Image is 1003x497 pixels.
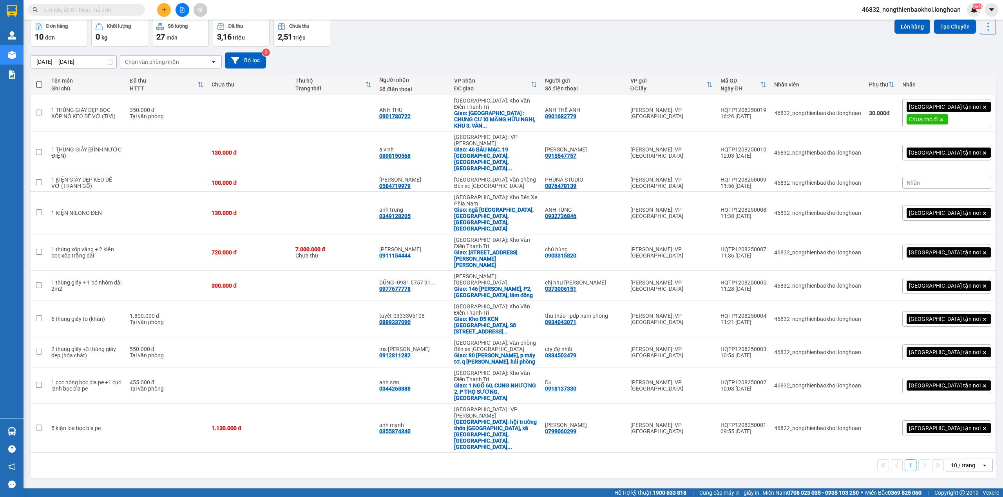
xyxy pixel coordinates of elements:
div: Chưa thu [295,246,371,259]
span: [GEOGRAPHIC_DATA] tận nơi [909,149,981,156]
button: caret-down [985,3,998,17]
span: 18:43:27 [DATE] [3,54,49,61]
div: 0912811282 [379,352,411,358]
span: triệu [233,34,245,41]
button: Bộ lọc [225,52,266,68]
div: [PERSON_NAME] : [GEOGRAPHIC_DATA] [454,273,538,286]
span: 27 [156,32,165,41]
button: Lên hàng [894,20,930,34]
div: HQTP1208250004 [721,313,766,319]
div: 0349128205 [379,213,411,219]
div: 1.800.000 đ [130,313,204,319]
div: [PERSON_NAME]: VP [GEOGRAPHIC_DATA] [630,146,713,159]
span: file-add [179,7,185,13]
span: Hỗ trợ kỹ thuật: [614,488,686,497]
img: warehouse-icon [8,31,16,40]
span: [GEOGRAPHIC_DATA] tận nơi [909,349,981,356]
div: Khối lượng [107,23,131,29]
div: 2 thùng giấy +3 thùng giấy dẹp (hóa chất) [51,346,122,358]
div: 1 KIỆN NILONG ĐEN [51,210,122,216]
div: [PERSON_NAME]: VP [GEOGRAPHIC_DATA] [630,346,713,358]
div: 0934043071 [545,319,576,325]
div: 1 KIỆN GIẤY DẸP KEO DỄ VỠ (TRANH GỖ) [51,176,122,189]
div: Ghi chú [51,85,122,92]
div: [PERSON_NAME]: VP [GEOGRAPHIC_DATA] [630,246,713,259]
div: [PERSON_NAME]: VP [GEOGRAPHIC_DATA] [630,279,713,292]
div: [GEOGRAPHIC_DATA]: Văn phòng Bến xe [GEOGRAPHIC_DATA] [454,176,538,189]
span: Nhãn [907,180,920,186]
div: Tại văn phòng [130,352,204,358]
svg: open [210,59,217,65]
img: solution-icon [8,70,16,79]
div: cty đệ nhất [545,346,622,352]
div: chú hùng [545,246,622,252]
div: 12:03 [DATE] [721,153,766,159]
div: 0918137330 [545,385,576,392]
div: HQTP1208250008 [721,207,766,213]
span: Miền Nam [762,488,859,497]
button: file-add [176,3,189,17]
div: 0903315820 [545,252,576,259]
span: 46832_nongthienbaokhoi.longhoan [856,5,967,14]
div: HQTP1208250010 [721,146,766,153]
span: triệu [293,34,306,41]
div: Giao: ngã ba Phi Nôm, Hiệp Thạnh, Đức Trọng, Lâm Đồng [454,207,538,232]
div: Đơn hàng [46,23,68,29]
div: thu thảo - pdp nam phong [545,313,622,319]
div: [GEOGRAPHIC_DATA]: Kho Văn Điển Thanh Trì [454,237,538,249]
span: ⚪️ [861,491,863,494]
button: Chưa thu2,51 triệu [273,18,330,47]
span: 3,16 [217,32,232,41]
div: Giao: số 38, ngõ 53 nguyễn ngọc nại, thanh xuân, hà nội [454,249,538,268]
span: 0 [96,32,100,41]
input: Tìm tên, số ĐT hoặc mã đơn [43,5,136,14]
div: 1.130.000 đ [212,425,288,431]
button: Số lượng27món [152,18,209,47]
div: ANH THẾ ANH [545,107,622,113]
div: 1 cọc nóng bọc bìa pe +1 cục lạnh bọc bìa pe [51,379,122,392]
div: ANH TÙNG [545,207,622,213]
div: [PERSON_NAME]: VP [GEOGRAPHIC_DATA] [630,176,713,189]
div: Số điện thoại [545,85,622,92]
div: 46832_nongthienbaokhoi.longhoan [774,349,861,355]
strong: CSKH: [22,17,42,23]
div: 0799060299 [545,428,576,434]
div: HQTP1208250005 [721,279,766,286]
span: message [8,481,16,488]
span: Miền Bắc [865,488,922,497]
div: 0901780722 [379,113,411,119]
div: [PERSON_NAME]: VP [GEOGRAPHIC_DATA] [630,207,713,219]
div: DŨNG -0981 5757 91 PHƯƠNG [379,279,446,286]
div: Ngày ĐH [721,85,760,92]
div: 10 / trang [951,461,975,469]
div: 550.000 đ [130,346,204,352]
div: 46832_nongthienbaokhoi.longhoan [774,210,861,216]
div: Giao: 1 NGÕ 60, CUNG NHƯỢNG 2, P THỌ SƯƠNG, TP BẮC GIANG [454,382,538,401]
span: kg [101,34,107,41]
div: 46832_nongthienbaokhoi.longhoan [774,316,861,322]
img: icon-new-feature [970,6,978,13]
div: Anh Truyền [545,146,622,153]
div: Tại văn phòng [130,319,204,325]
div: VP gửi [630,77,706,84]
strong: 1900 633 818 [653,490,686,496]
div: LÊ QUYẾN [379,176,446,183]
div: [GEOGRAPHIC_DATA]: Văn phòng Bến xe [GEOGRAPHIC_DATA] [454,340,538,352]
div: 100.000 đ [212,180,288,186]
span: [GEOGRAPHIC_DATA] tận nơi [909,249,981,256]
span: [GEOGRAPHIC_DATA] tận nơi [909,282,981,289]
button: plus [157,3,171,17]
span: | [692,488,693,497]
div: 0932736846 [545,213,576,219]
div: Giao: 80 phạm minh đức, p máy tơ, q ngô quyền, hải phòng [454,352,538,365]
div: 6 thùng giấy to (khăn) [51,316,122,322]
div: [GEOGRAPHIC_DATA] : VP [PERSON_NAME] [454,406,538,419]
div: ĐC giao [454,85,531,92]
svg: open [981,462,988,468]
div: 5 kiện loa bọc bìa pe [51,425,122,431]
div: HQTP1208250001 [721,422,766,428]
div: 130.000 đ [212,149,288,156]
button: Đơn hàng10đơn [31,18,87,47]
div: 0584719979 [379,183,411,189]
div: 11:38 [DATE] [721,213,766,219]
